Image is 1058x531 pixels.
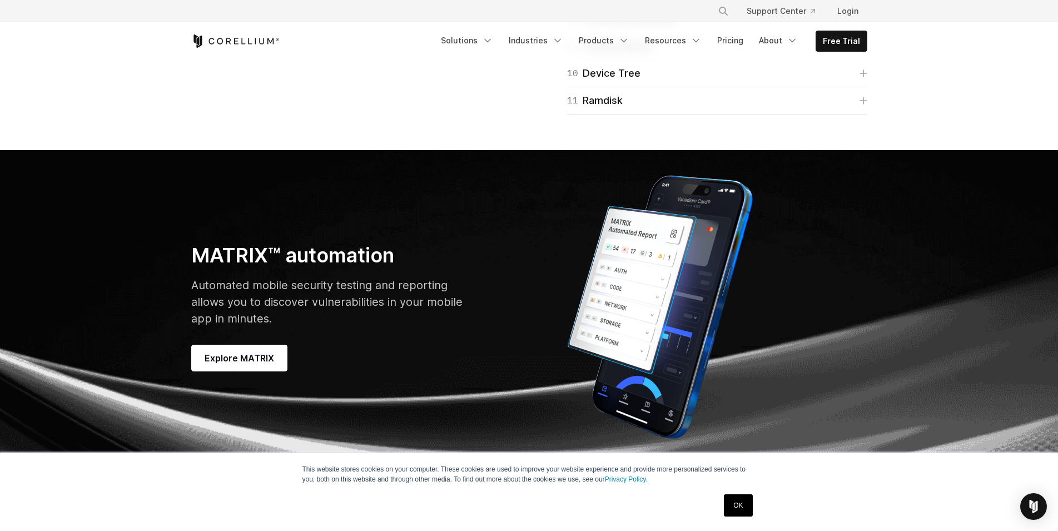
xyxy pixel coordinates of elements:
[713,1,733,21] button: Search
[191,279,463,325] span: Automated mobile security testing and reporting allows you to discover vulnerabilities in your mo...
[567,66,578,81] span: 10
[828,1,867,21] a: Login
[724,494,752,517] a: OK
[191,243,463,268] h3: MATRIX™ automation
[567,93,867,108] a: 11Ramdisk
[502,31,570,51] a: Industries
[567,93,578,108] span: 11
[302,464,756,484] p: This website stores cookies on your computer. These cookies are used to improve your website expe...
[605,475,648,483] a: Privacy Policy.
[567,93,623,108] div: Ramdisk
[540,168,779,446] img: Corellium's virtual hardware platform; MATRIX Automated Report
[567,66,867,81] a: 10Device Tree
[191,34,280,48] a: Corellium Home
[752,31,804,51] a: About
[711,31,750,51] a: Pricing
[638,31,708,51] a: Resources
[704,1,867,21] div: Navigation Menu
[567,66,640,81] div: Device Tree
[434,31,867,52] div: Navigation Menu
[572,31,636,51] a: Products
[1020,493,1047,520] div: Open Intercom Messenger
[191,345,287,371] a: Explore MATRIX
[434,31,500,51] a: Solutions
[205,351,274,365] span: Explore MATRIX
[738,1,824,21] a: Support Center
[816,31,867,51] a: Free Trial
